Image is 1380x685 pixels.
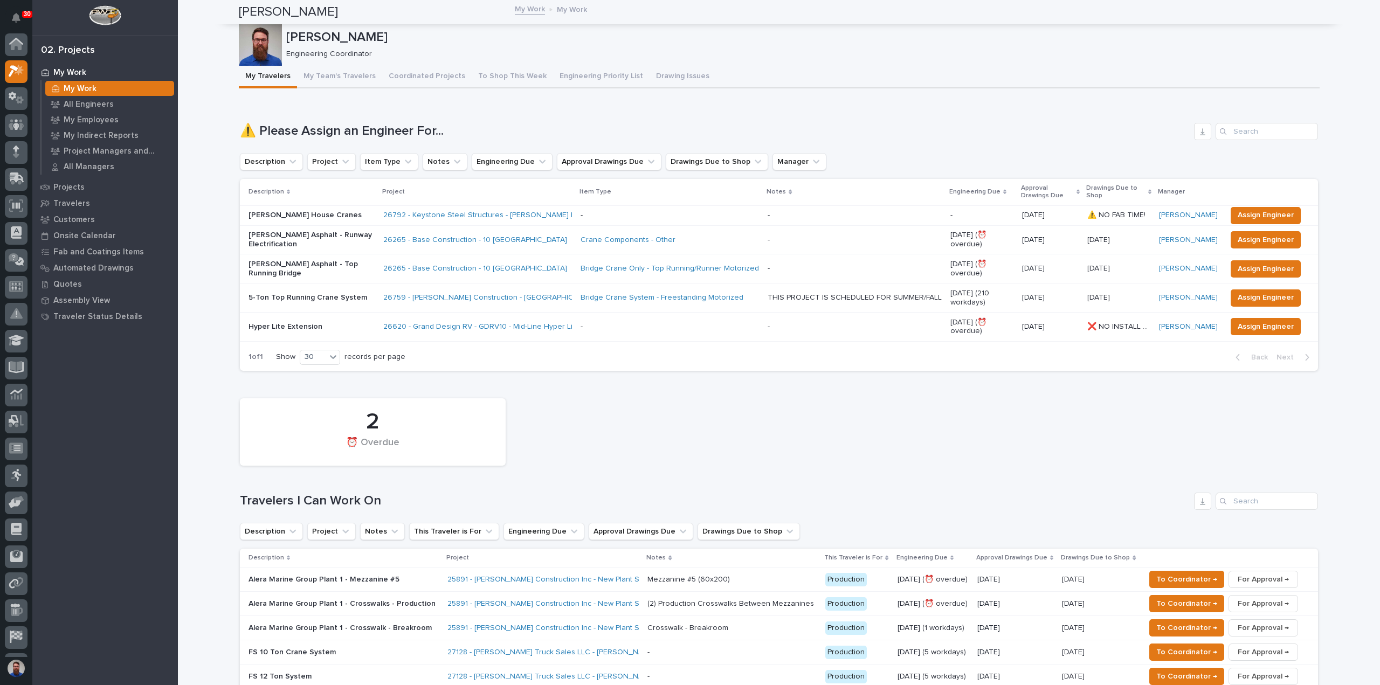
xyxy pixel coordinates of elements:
[698,523,800,540] button: Drawings Due to Shop
[42,143,178,158] a: Project Managers and Engineers
[1231,207,1301,224] button: Assign Engineer
[64,115,119,125] p: My Employees
[42,128,178,143] a: My Indirect Reports
[53,312,142,322] p: Traveler Status Details
[1216,493,1318,510] div: Search
[32,292,178,308] a: Assembly View
[32,211,178,227] a: Customers
[768,293,941,302] div: THIS PROJECT IS SCHEDULED FOR SUMMER/FALL OF 2026
[276,352,295,362] p: Show
[42,112,178,127] a: My Employees
[1229,619,1298,636] button: For Approval →
[950,231,1013,249] p: [DATE] (⏰ overdue)
[32,244,178,260] a: Fab and Coatings Items
[1229,668,1298,685] button: For Approval →
[581,211,759,220] p: -
[24,10,31,18] p: 30
[240,283,1318,313] tr: 5-Ton Top Running Crane System26759 - [PERSON_NAME] Construction - [GEOGRAPHIC_DATA] Department 5...
[977,575,1054,584] p: [DATE]
[1156,646,1217,659] span: To Coordinator →
[1022,236,1079,245] p: [DATE]
[249,599,437,608] p: Alera Marine Group Plant 1 - Crosswalks - Production
[1159,293,1218,302] a: [PERSON_NAME]
[249,575,437,584] p: Alera Marine Group Plant 1 - Mezzanine #5
[977,672,1054,681] p: [DATE]
[383,293,701,302] a: 26759 - [PERSON_NAME] Construction - [GEOGRAPHIC_DATA] Department 5T Bridge Crane
[297,66,382,88] button: My Team's Travelers
[307,153,356,170] button: Project
[898,648,969,657] p: [DATE] (5 workdays)
[1159,211,1218,220] a: [PERSON_NAME]
[976,552,1047,564] p: Approval Drawings Due
[650,66,716,88] button: Drawing Issues
[53,247,144,257] p: Fab and Coatings Items
[447,672,687,681] a: 27128 - [PERSON_NAME] Truck Sales LLC - [PERSON_NAME] Systems
[64,162,114,172] p: All Managers
[1022,293,1079,302] p: [DATE]
[553,66,650,88] button: Engineering Priority List
[1238,621,1289,634] span: For Approval →
[1229,644,1298,661] button: For Approval →
[1216,123,1318,140] input: Search
[42,96,178,112] a: All Engineers
[1238,233,1294,246] span: Assign Engineer
[249,672,437,681] p: FS 12 Ton System
[825,597,867,611] div: Production
[1245,352,1268,362] span: Back
[1238,209,1294,222] span: Assign Engineer
[89,5,121,25] img: Workspace Logo
[360,523,405,540] button: Notes
[949,186,1000,198] p: Engineering Due
[1238,291,1294,304] span: Assign Engineer
[300,351,326,363] div: 30
[896,552,948,564] p: Engineering Due
[53,199,90,209] p: Travelers
[64,84,96,94] p: My Work
[32,64,178,80] a: My Work
[950,318,1013,336] p: [DATE] (⏰ overdue)
[258,437,487,460] div: ⏰ Overdue
[1062,573,1087,584] p: [DATE]
[825,670,867,683] div: Production
[249,624,437,633] p: Alera Marine Group Plant 1 - Crosswalk - Breakroom
[447,599,726,608] a: 25891 - [PERSON_NAME] Construction Inc - New Plant Setup - Mezzanine Project
[646,552,666,564] p: Notes
[1022,211,1079,220] p: [DATE]
[32,276,178,292] a: Quotes
[32,260,178,276] a: Automated Drawings
[32,227,178,244] a: Onsite Calendar
[307,523,356,540] button: Project
[1149,644,1224,661] button: To Coordinator →
[977,624,1054,633] p: [DATE]
[1087,233,1112,245] p: [DATE]
[503,523,584,540] button: Engineering Due
[768,322,770,331] div: -
[472,153,553,170] button: Engineering Due
[249,186,284,198] p: Description
[53,280,82,289] p: Quotes
[286,30,1315,45] p: [PERSON_NAME]
[647,648,650,657] div: -
[898,575,969,584] p: [DATE] (⏰ overdue)
[240,493,1190,509] h1: Travelers I Can Work On
[898,624,969,633] p: [DATE] (1 workdays)
[409,523,499,540] button: This Traveler is For
[383,211,594,220] a: 26792 - Keystone Steel Structures - [PERSON_NAME] House
[41,45,95,57] div: 02. Projects
[383,264,567,273] a: 26265 - Base Construction - 10 [GEOGRAPHIC_DATA]
[64,100,114,109] p: All Engineers
[581,264,759,273] a: Bridge Crane Only - Top Running/Runner Motorized
[1156,573,1217,586] span: To Coordinator →
[383,236,567,245] a: 26265 - Base Construction - 10 [GEOGRAPHIC_DATA]
[1062,597,1087,608] p: [DATE]
[825,573,867,586] div: Production
[1062,670,1087,681] p: [DATE]
[32,179,178,195] a: Projects
[1227,352,1272,362] button: Back
[64,147,170,156] p: Project Managers and Engineers
[1156,621,1217,634] span: To Coordinator →
[32,308,178,324] a: Traveler Status Details
[447,624,726,633] a: 25891 - [PERSON_NAME] Construction Inc - New Plant Setup - Mezzanine Project
[42,81,178,96] a: My Work
[240,592,1318,616] tr: Alera Marine Group Plant 1 - Crosswalks - Production25891 - [PERSON_NAME] Construction Inc - New ...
